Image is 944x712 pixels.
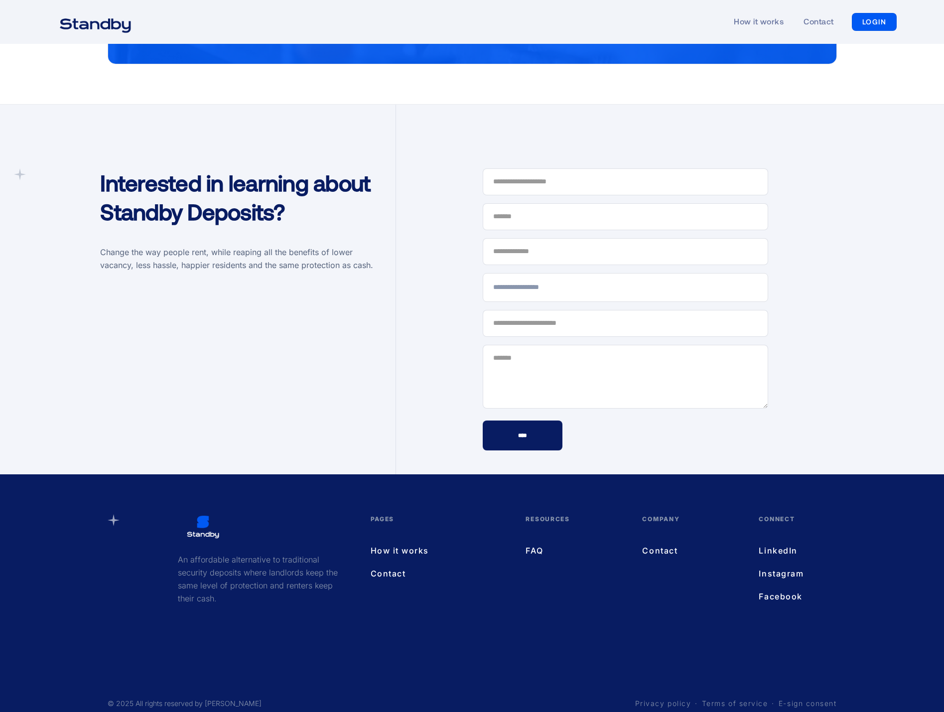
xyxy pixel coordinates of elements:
a: Facebook [759,590,816,603]
a: · [695,699,698,709]
p: An affordable alternative to traditional security deposits where landlords keep the same level of... [178,553,340,605]
a: E-sign consent [779,699,837,709]
a: FAQ [526,544,622,557]
h1: Interested in learning about Standby Deposits? [100,168,386,226]
form: Contact Form [483,168,768,450]
div: Connect [759,514,816,544]
a: Contact [642,544,739,557]
div: © 2025 All rights reserved by [PERSON_NAME] [108,699,262,709]
a: How it works [371,544,506,557]
a: · [772,699,775,709]
div: Resources [526,514,622,544]
div: Company [642,514,739,544]
a: home [47,12,143,32]
a: LOGIN [852,13,897,31]
a: Privacy policy [635,699,691,709]
a: LinkedIn [759,544,816,557]
div: pages [371,514,506,544]
a: Terms of service [702,699,768,709]
a: Contact [371,567,506,580]
a: Instagram [759,567,816,580]
p: Change the way people rent, while reaping all the benefits of lower vacancy, less hassle, happier... [100,246,386,272]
